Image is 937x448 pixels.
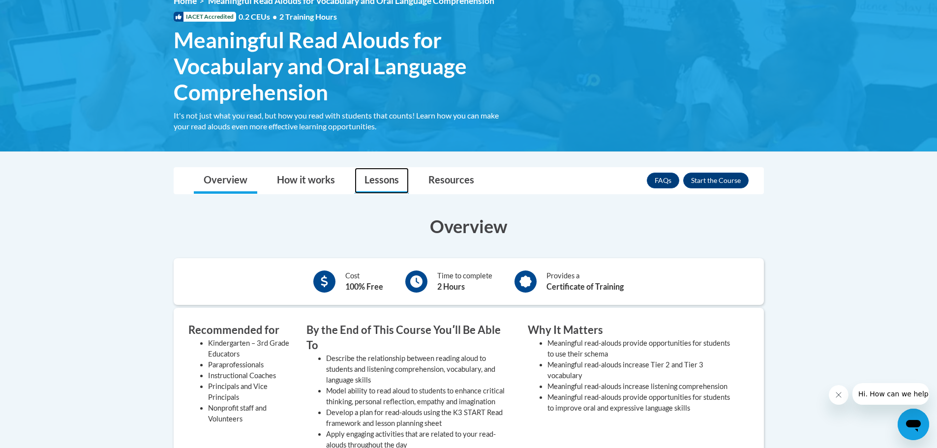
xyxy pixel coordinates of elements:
[547,338,734,359] li: Meaningful read-alouds provide opportunities for students to use their schema
[208,381,292,403] li: Principals and Vice Principals
[208,370,292,381] li: Instructional Coaches
[326,386,513,407] li: Model ability to read aloud to students to enhance critical thinking, personal reflection, empath...
[208,338,292,359] li: Kindergarten – 3rd Grade Educators
[208,359,292,370] li: Paraprofessionals
[647,173,679,188] a: FAQs
[547,381,734,392] li: Meaningful read-alouds increase listening comprehension
[898,409,929,440] iframe: Button to launch messaging window
[528,323,734,338] h3: Why It Matters
[345,270,383,293] div: Cost
[547,359,734,381] li: Meaningful read-alouds increase Tier 2 and Tier 3 vocabulary
[326,353,513,386] li: Describe the relationship between reading aloud to students and listening comprehension, vocabula...
[279,12,337,21] span: 2 Training Hours
[174,12,236,22] span: IACET Accredited
[208,403,292,424] li: Nonprofit staff and Volunteers
[174,110,513,132] div: It's not just what you read, but how you read with students that counts! Learn how you can make y...
[306,323,513,353] h3: By the End of This Course Youʹll Be Able To
[6,7,80,15] span: Hi. How can we help?
[683,173,749,188] button: Enroll
[174,27,513,105] span: Meaningful Read Alouds for Vocabulary and Oral Language Comprehension
[829,385,848,405] iframe: Close message
[852,383,929,405] iframe: Message from company
[174,214,764,239] h3: Overview
[437,270,492,293] div: Time to complete
[267,168,345,194] a: How it works
[546,270,624,293] div: Provides a
[239,11,337,22] span: 0.2 CEUs
[272,12,277,21] span: •
[546,282,624,291] b: Certificate of Training
[547,392,734,414] li: Meaningful read-alouds provide opportunities for students to improve oral and expressive language...
[326,407,513,429] li: Develop a plan for read-alouds using the K3 START Read framework and lesson planning sheet
[355,168,409,194] a: Lessons
[345,282,383,291] b: 100% Free
[188,323,292,338] h3: Recommended for
[419,168,484,194] a: Resources
[437,282,465,291] b: 2 Hours
[194,168,257,194] a: Overview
